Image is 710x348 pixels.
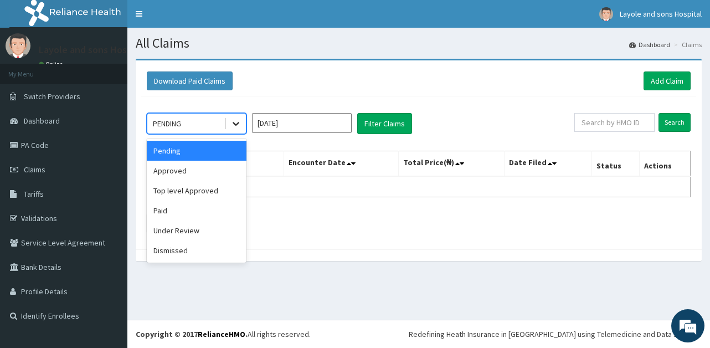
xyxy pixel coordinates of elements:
[671,40,702,49] li: Claims
[24,91,80,101] span: Switch Providers
[592,151,639,177] th: Status
[24,189,44,199] span: Tariffs
[153,118,181,129] div: PENDING
[620,9,702,19] span: Layole and sons Hospital
[284,151,399,177] th: Encounter Date
[409,329,702,340] div: Redefining Heath Insurance in [GEOGRAPHIC_DATA] using Telemedicine and Data Science!
[147,71,233,90] button: Download Paid Claims
[644,71,691,90] a: Add Claim
[147,181,246,201] div: Top level Approved
[357,113,412,134] button: Filter Claims
[574,113,655,132] input: Search by HMO ID
[398,151,504,177] th: Total Price(₦)
[136,329,248,339] strong: Copyright © 2017 .
[6,33,30,58] img: User Image
[182,6,208,32] div: Minimize live chat window
[147,201,246,221] div: Paid
[64,104,153,216] span: We're online!
[599,7,613,21] img: User Image
[198,329,245,339] a: RelianceHMO
[39,60,65,68] a: Online
[147,161,246,181] div: Approved
[6,231,211,270] textarea: Type your message and hit 'Enter'
[136,36,702,50] h1: All Claims
[24,165,45,175] span: Claims
[127,320,710,348] footer: All rights reserved.
[20,55,45,83] img: d_794563401_company_1708531726252_794563401
[252,113,352,133] input: Select Month and Year
[505,151,592,177] th: Date Filed
[639,151,690,177] th: Actions
[58,62,186,76] div: Chat with us now
[24,116,60,126] span: Dashboard
[147,221,246,240] div: Under Review
[39,45,147,55] p: Layole and sons Hospital
[629,40,670,49] a: Dashboard
[658,113,691,132] input: Search
[147,141,246,161] div: Pending
[147,240,246,260] div: Dismissed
